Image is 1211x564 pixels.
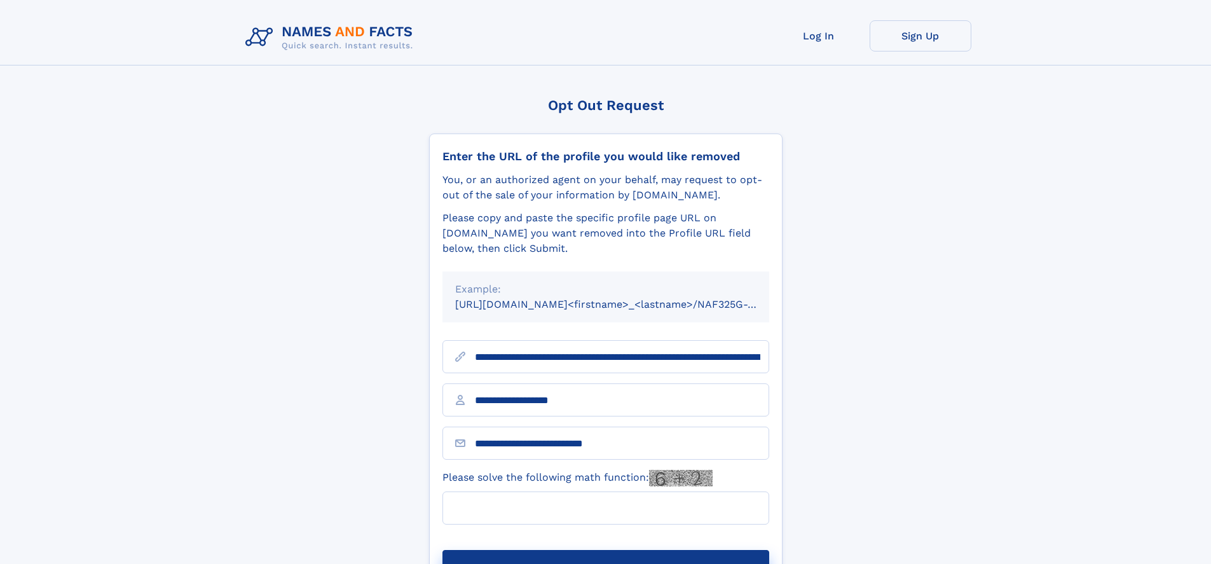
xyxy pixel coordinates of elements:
img: Logo Names and Facts [240,20,423,55]
div: Please copy and paste the specific profile page URL on [DOMAIN_NAME] you want removed into the Pr... [442,210,769,256]
div: Enter the URL of the profile you would like removed [442,149,769,163]
small: [URL][DOMAIN_NAME]<firstname>_<lastname>/NAF325G-xxxxxxxx [455,298,793,310]
div: You, or an authorized agent on your behalf, may request to opt-out of the sale of your informatio... [442,172,769,203]
a: Sign Up [870,20,971,52]
a: Log In [768,20,870,52]
div: Example: [455,282,756,297]
label: Please solve the following math function: [442,470,713,486]
div: Opt Out Request [429,97,783,113]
